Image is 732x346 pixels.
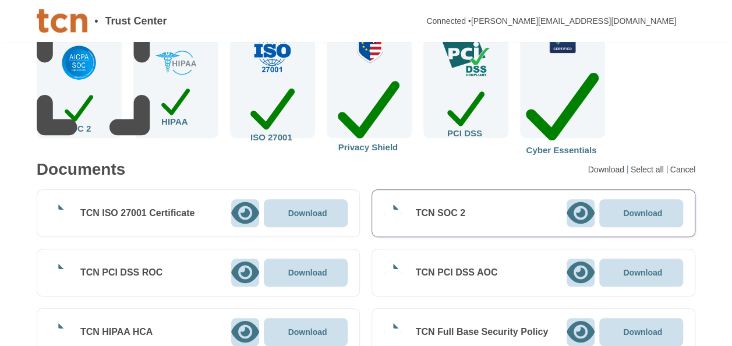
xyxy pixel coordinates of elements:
div: Select all [631,165,667,174]
p: Download [623,269,662,277]
span: Trust Center [105,16,167,26]
img: check [252,35,292,73]
span: • [94,16,98,26]
p: Download [288,328,327,336]
div: TCN ISO 27001 Certificate [80,207,195,219]
div: TCN Full Base Security Policy [415,326,548,338]
div: TCN SOC 2 [415,207,465,219]
div: ISO 27001 [250,82,295,142]
div: Cancel [670,165,696,174]
div: HIPAA [161,84,190,126]
div: TCN PCI DSS AOC [415,267,497,278]
p: Download [623,209,662,217]
div: Documents [37,161,125,178]
p: Download [288,209,327,217]
img: check [155,51,196,75]
div: TCN HIPAA HCA [80,326,153,338]
div: TCN PCI DSS ROC [80,267,162,278]
div: Download [588,165,627,174]
div: PCI DSS [447,86,485,137]
img: check [442,39,490,77]
p: Download [288,269,327,277]
p: Download [623,328,662,336]
img: check [341,25,397,63]
div: Cyber Essentials [526,62,599,154]
img: Company Banner [37,9,87,33]
div: Privacy Shield [338,72,400,152]
div: Connected • [PERSON_NAME][EMAIL_ADDRESS][DOMAIN_NAME] [426,17,676,25]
